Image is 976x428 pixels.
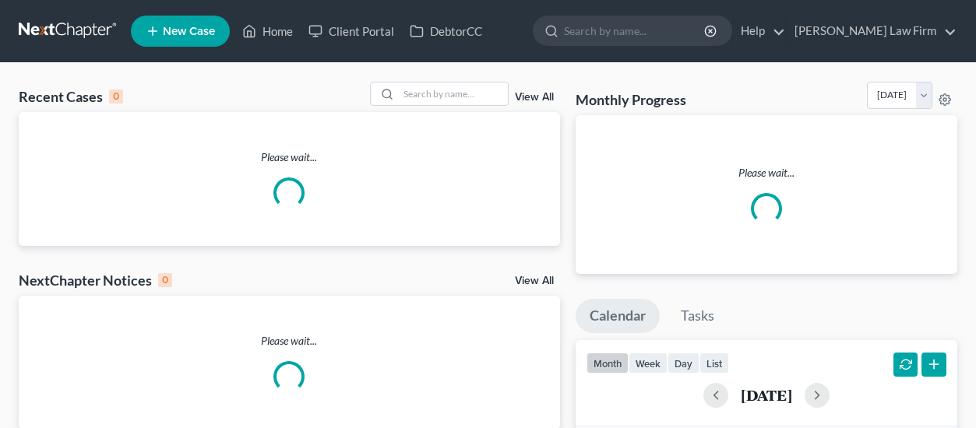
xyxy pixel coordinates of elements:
button: month [587,353,629,374]
div: NextChapter Notices [19,271,172,289]
a: View All [515,92,554,103]
a: Home [234,17,301,45]
h3: Monthly Progress [576,90,686,109]
a: Calendar [576,299,660,333]
input: Search by name... [564,16,706,45]
a: Client Portal [301,17,402,45]
p: Please wait... [588,165,945,181]
div: Recent Cases [19,87,123,106]
a: Tasks [667,299,728,333]
button: day [668,353,699,374]
a: View All [515,275,554,286]
h2: [DATE] [741,387,792,403]
a: Help [733,17,785,45]
a: [PERSON_NAME] Law Firm [787,17,957,45]
p: Please wait... [19,149,560,165]
input: Search by name... [399,82,508,105]
a: DebtorCC [402,17,490,45]
p: Please wait... [19,333,560,349]
button: week [629,353,668,374]
span: New Case [163,26,215,37]
div: 0 [158,273,172,287]
div: 0 [109,89,123,103]
button: list [699,353,729,374]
